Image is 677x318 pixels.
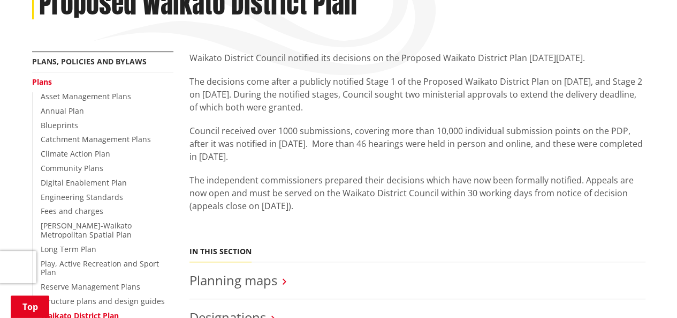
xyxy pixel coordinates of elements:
[41,178,127,188] a: Digital Enablement Plan
[41,149,110,159] a: Climate Action Plan
[189,247,252,256] h5: In this section
[41,206,103,216] a: Fees and charges
[628,273,666,312] iframe: Messenger Launcher
[41,120,78,130] a: Blueprints
[189,51,645,64] p: Waikato District Council notified its decisions on the Proposed Waikato District Plan [DATE][DATE].
[41,106,84,116] a: Annual Plan
[189,174,645,212] p: The independent commissioners prepared their decisions which have now been formally notified. App...
[11,295,49,318] a: Top
[41,220,132,240] a: [PERSON_NAME]-Waikato Metropolitan Spatial Plan
[41,296,165,306] a: Structure plans and design guides
[189,75,645,114] p: The decisions come after a publicly notified Stage 1 of the Proposed Waikato District Plan on [DA...
[32,77,52,87] a: Plans
[41,192,123,202] a: Engineering Standards
[41,244,96,254] a: Long Term Plan
[41,134,151,144] a: Catchment Management Plans
[189,124,645,163] p: Council received over 1000 submissions, covering more than 10,000 individual submission points on...
[32,56,147,66] a: Plans, policies and bylaws
[41,258,159,278] a: Play, Active Recreation and Sport Plan
[41,163,103,173] a: Community Plans
[41,91,131,101] a: Asset Management Plans
[189,271,277,289] a: Planning maps
[41,282,140,292] a: Reserve Management Plans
